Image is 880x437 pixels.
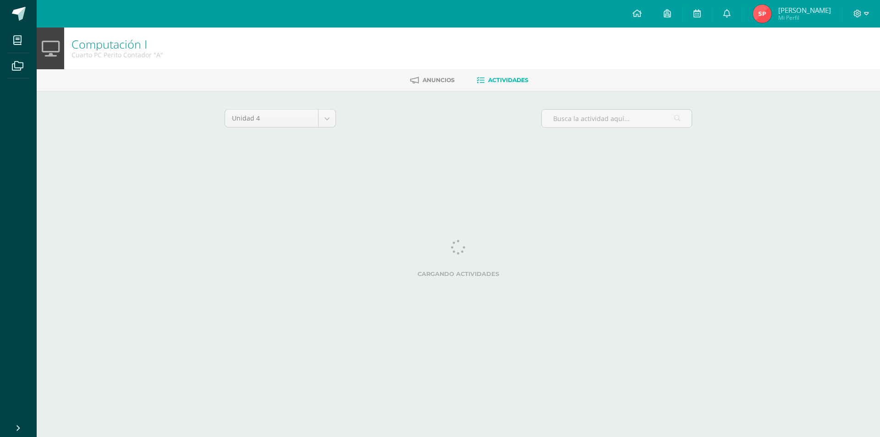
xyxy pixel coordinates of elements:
[423,77,455,83] span: Anuncios
[542,110,692,127] input: Busca la actividad aquí...
[225,271,692,277] label: Cargando actividades
[71,36,147,52] a: Computación I
[477,73,528,88] a: Actividades
[488,77,528,83] span: Actividades
[71,38,163,50] h1: Computación I
[778,6,831,15] span: [PERSON_NAME]
[753,5,771,23] img: c347b9b87da4fd7bf1bf5579371333ac.png
[410,73,455,88] a: Anuncios
[778,14,831,22] span: Mi Perfil
[225,110,335,127] a: Unidad 4
[71,50,163,59] div: Cuarto PC Perito Contador 'A'
[232,110,311,127] span: Unidad 4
